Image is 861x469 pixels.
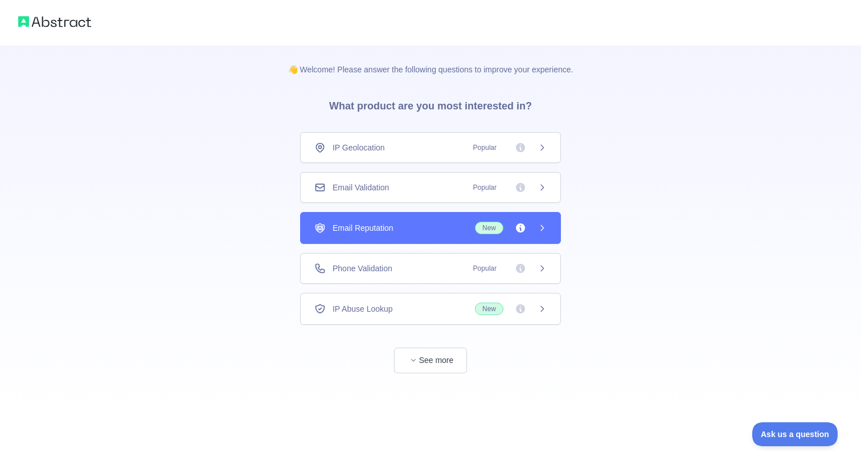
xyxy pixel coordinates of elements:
span: IP Geolocation [333,142,385,153]
span: New [475,222,503,234]
span: Popular [466,182,503,193]
span: Email Reputation [333,222,393,234]
p: 👋 Welcome! Please answer the following questions to improve your experience. [270,46,592,75]
button: See more [394,348,467,373]
img: Abstract logo [18,14,91,30]
span: Phone Validation [333,263,392,274]
span: Email Validation [333,182,389,193]
span: Popular [466,263,503,274]
span: IP Abuse Lookup [333,303,393,315]
span: Popular [466,142,503,153]
iframe: Toggle Customer Support [752,422,838,446]
span: New [475,303,503,315]
h3: What product are you most interested in? [311,75,550,132]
